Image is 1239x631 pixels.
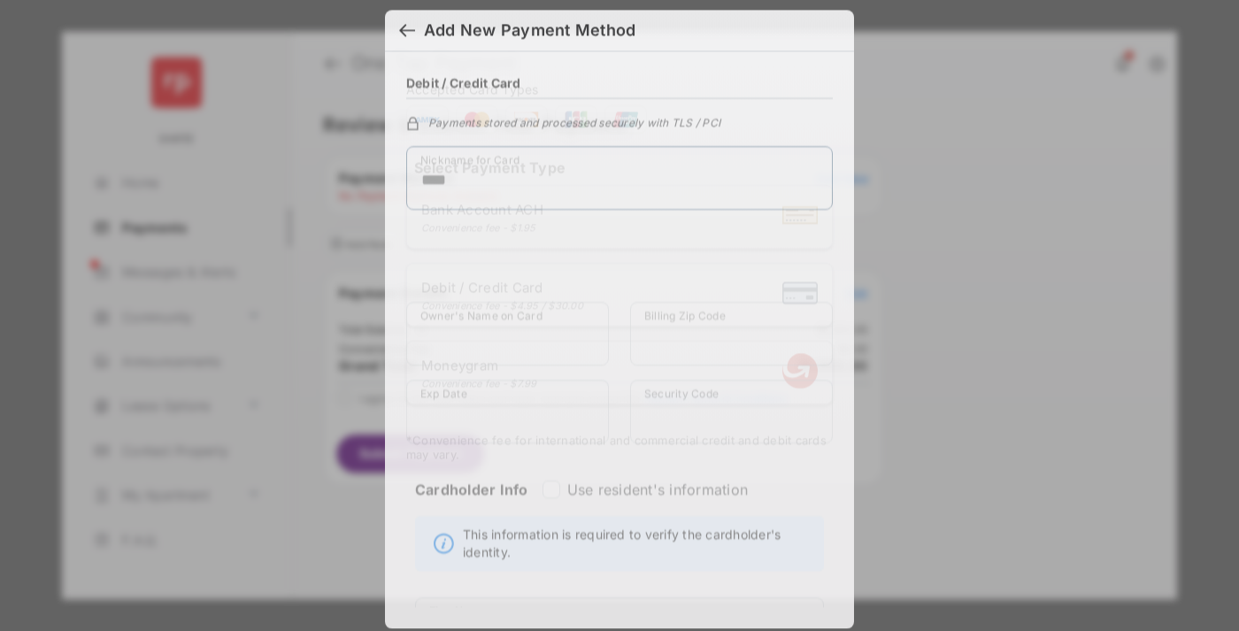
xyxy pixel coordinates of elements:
h4: Debit / Credit Card [406,76,521,91]
label: Use resident's information [567,481,748,499]
span: This information is required to verify the cardholder's identity. [463,527,814,562]
div: Add New Payment Method [424,21,635,41]
div: Payments stored and processed securely with TLS / PCI [406,114,833,130]
strong: Cardholder Info [415,481,528,531]
iframe: Credit card field [406,225,833,303]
